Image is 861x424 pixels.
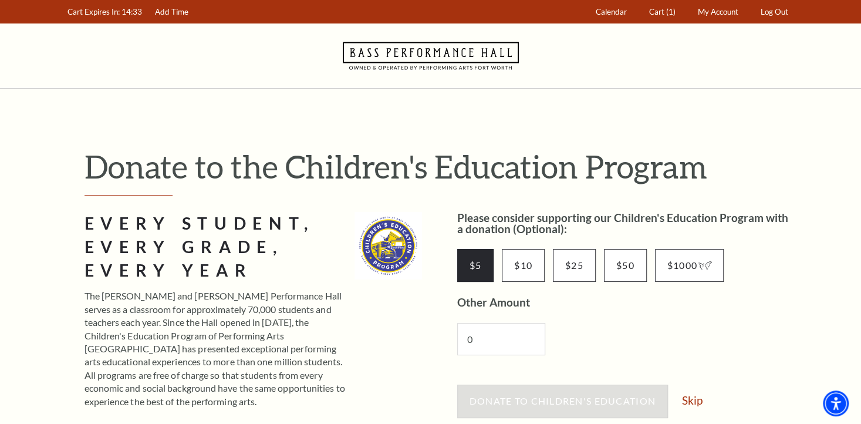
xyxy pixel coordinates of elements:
[682,395,703,406] a: Skip
[354,212,422,280] img: Every Student, Every Grade,
[85,147,795,186] h1: Donate to the Children's Education Program
[655,249,724,282] input: Button
[698,7,738,16] span: My Account
[692,1,744,23] a: My Account
[596,7,627,16] span: Calendar
[343,23,519,88] a: Navigate to Bass Performance Hall homepage
[457,249,494,282] input: Other Amount
[553,249,596,282] input: Other Amount
[67,7,120,16] span: Cart Expires In:
[457,211,788,235] label: Please consider supporting our Children's Education Program with a donation (Optional):
[470,395,656,406] span: Donate to Children's Education
[457,295,530,309] label: Other Amount
[149,1,194,23] a: Add Time
[755,1,794,23] a: Log Out
[502,249,545,282] input: Other Amount
[121,7,142,16] span: 14:33
[85,290,346,408] p: The [PERSON_NAME] and [PERSON_NAME] Performance Hall serves as a classroom for approximately 70,0...
[590,1,632,23] a: Calendar
[643,1,681,23] a: Cart (1)
[604,249,647,282] input: Other Amount
[457,385,668,418] button: Donate to Children's Education
[85,212,346,282] h2: Every Student, Every Grade, Every Year
[666,7,676,16] span: (1)
[457,323,545,355] input: Number
[823,391,849,416] div: Accessibility Menu
[649,7,664,16] span: Cart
